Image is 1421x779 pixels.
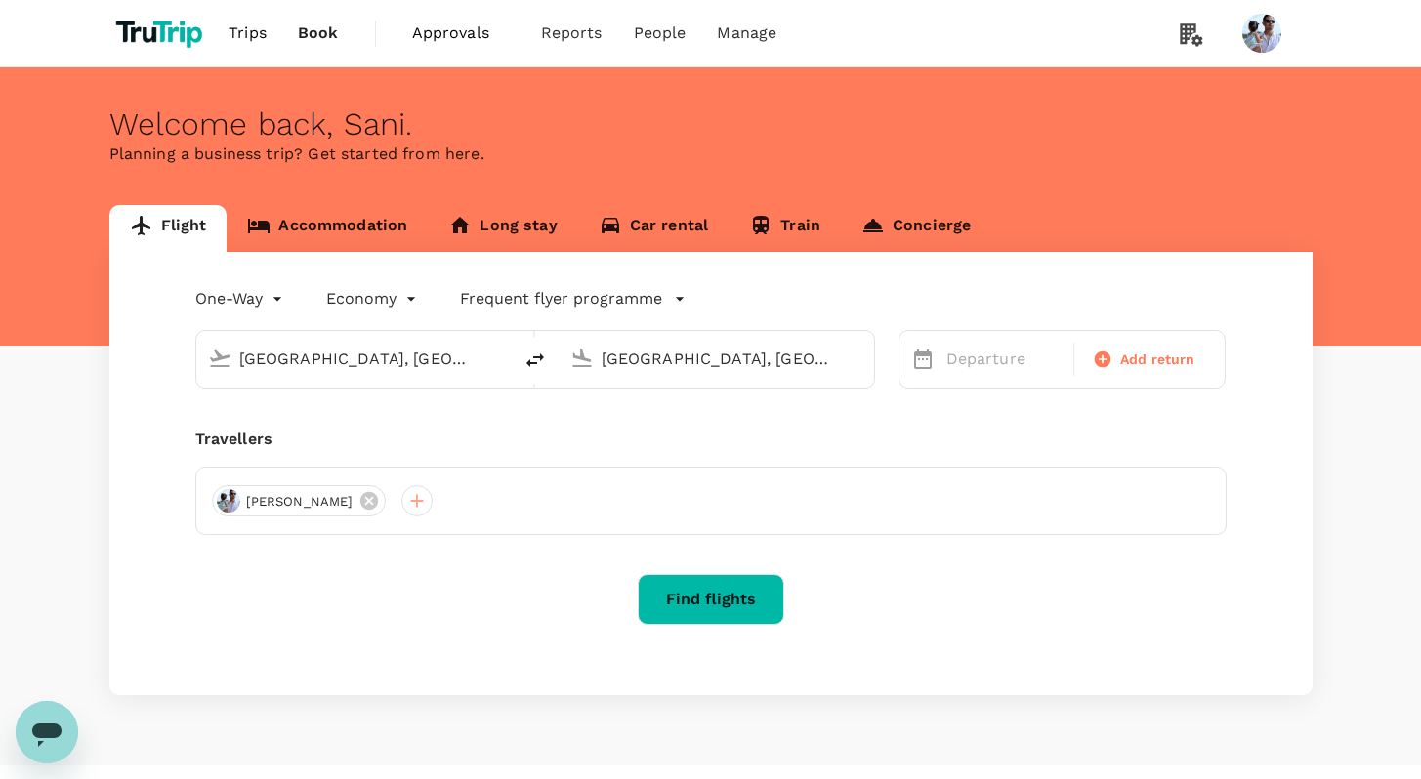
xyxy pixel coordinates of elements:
[217,489,240,512] img: avatar-6695f0dd85a4d.png
[602,344,833,374] input: Going to
[109,12,214,55] img: TruTrip logo
[298,21,339,45] span: Book
[16,701,78,763] iframe: Button to launch messaging window
[229,21,267,45] span: Trips
[717,21,776,45] span: Manage
[109,143,1313,166] p: Planning a business trip? Get started from here.
[638,574,784,625] button: Find flights
[541,21,603,45] span: Reports
[841,205,991,252] a: Concierge
[227,205,428,252] a: Accommodation
[1242,14,1281,53] img: Sani Gouw
[860,356,864,360] button: Open
[634,21,687,45] span: People
[412,21,510,45] span: Approvals
[195,283,287,314] div: One-Way
[234,492,365,512] span: [PERSON_NAME]
[109,205,228,252] a: Flight
[109,106,1313,143] div: Welcome back , Sani .
[498,356,502,360] button: Open
[1120,349,1195,370] span: Add return
[578,205,730,252] a: Car rental
[212,485,387,516] div: [PERSON_NAME]
[512,337,559,384] button: delete
[428,205,577,252] a: Long stay
[326,283,421,314] div: Economy
[239,344,471,374] input: Depart from
[946,348,1062,371] p: Departure
[195,428,1227,451] div: Travellers
[460,287,686,310] button: Frequent flyer programme
[729,205,841,252] a: Train
[460,287,662,310] p: Frequent flyer programme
